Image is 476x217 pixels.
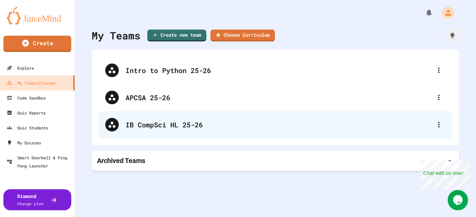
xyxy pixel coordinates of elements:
[97,156,145,165] p: Archived Teams
[7,94,46,102] div: Code Sandbox
[7,153,72,170] div: Smart Doorbell & Ping Pong Launcher
[17,193,43,207] div: Diamond
[412,7,435,18] div: My Notifications
[7,7,68,24] img: logo-orange.svg
[445,29,459,42] div: How it works
[3,189,71,210] button: DiamondChange plan
[7,64,34,72] div: Explore
[7,139,41,147] div: My Quizzes
[435,5,456,20] div: My Account
[7,124,48,132] div: Quiz Students
[210,30,275,41] a: Choose Curriculum
[3,36,71,52] a: Create
[126,65,432,75] div: Intro to Python 25-26
[98,84,452,111] div: APCSA 25-26
[147,30,206,41] a: Create new team
[17,201,43,206] span: Change plan
[126,120,432,130] div: IB CompSci HL 25-26
[420,160,469,189] iframe: chat widget
[92,28,140,43] div: My Teams
[7,109,46,117] div: Quiz Reports
[98,57,452,84] div: Intro to Python 25-26
[448,190,469,210] iframe: chat widget
[98,111,452,138] div: IB CompSci HL 25-26
[7,79,55,87] div: My Teams/Classes
[126,92,432,103] div: APCSA 25-26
